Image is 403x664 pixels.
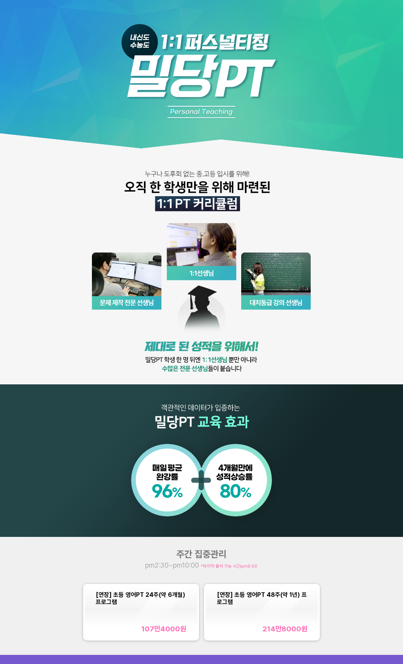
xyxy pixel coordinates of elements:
span: pm2:30~pm10:00 [145,561,201,569]
span: [연장] 초등 영어PT 24주(약 6개월) 프로그램 [96,591,185,606]
span: 주간 집중관리 [176,549,226,560]
span: *마지막 출석 가능 시간 pm9:00 [201,563,258,569]
div: 107만4000 원 [141,625,186,633]
span: [연장] 초등 영어PT 48주(약 1년) 프로그램 [217,591,307,606]
div: 214만8000 원 [262,625,307,633]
